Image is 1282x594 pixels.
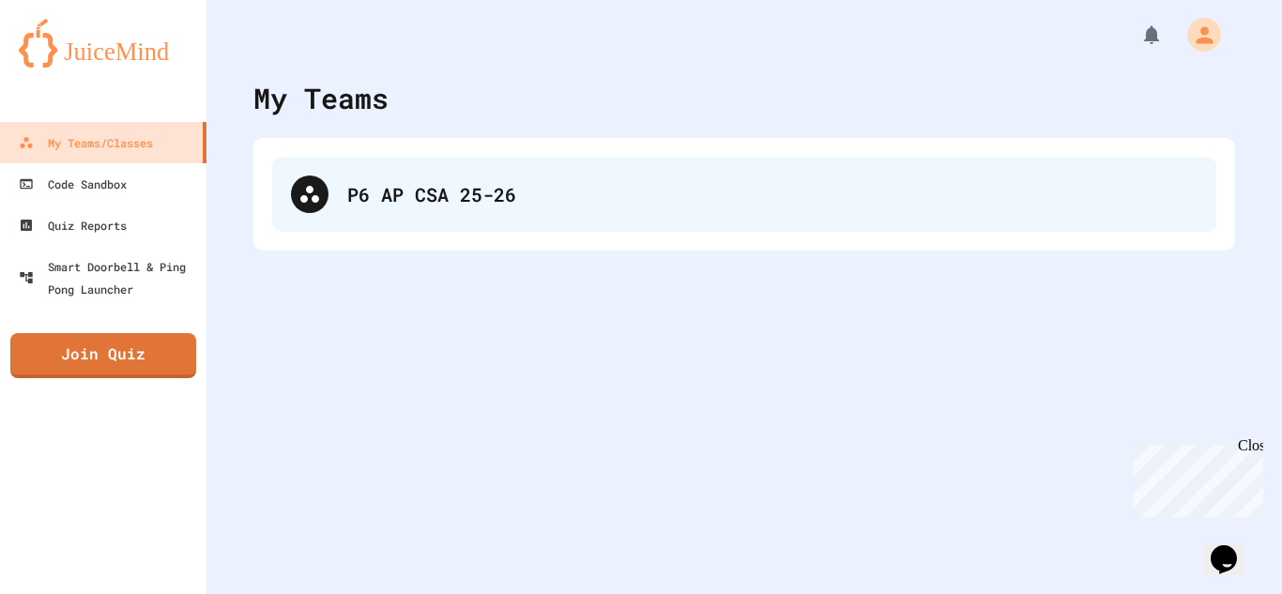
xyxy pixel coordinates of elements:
div: My Teams/Classes [19,131,153,154]
div: Code Sandbox [19,173,127,195]
iframe: chat widget [1126,437,1263,517]
div: My Account [1168,13,1226,56]
div: My Teams [253,77,389,119]
div: Smart Doorbell & Ping Pong Launcher [19,255,199,300]
div: P6 AP CSA 25-26 [347,180,1198,208]
div: Chat with us now!Close [8,8,130,119]
img: logo-orange.svg [19,19,188,68]
a: Join Quiz [10,333,196,378]
iframe: chat widget [1203,519,1263,575]
div: My Notifications [1106,19,1168,51]
div: Quiz Reports [19,214,127,236]
div: P6 AP CSA 25-26 [272,157,1216,232]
